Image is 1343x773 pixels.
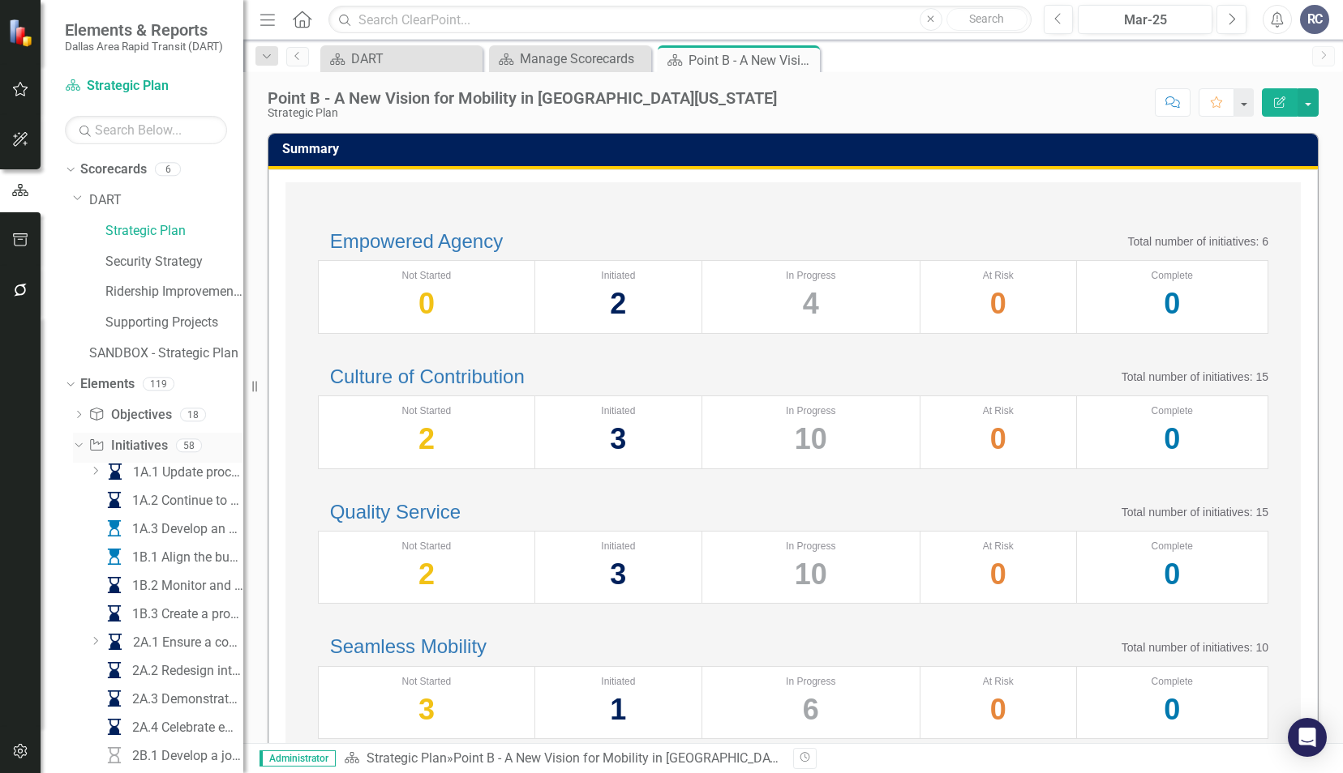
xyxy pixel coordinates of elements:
[543,689,693,730] div: 1
[105,547,124,566] img: Initiated
[1085,418,1259,459] div: 0
[710,269,912,283] div: In Progress
[65,20,223,40] span: Elements & Reports
[453,750,855,766] div: Point B - A New Vision for Mobility in [GEOGRAPHIC_DATA][US_STATE]
[1127,233,1268,250] p: Total number of initiatives: 6
[351,49,478,69] div: DART
[101,629,243,655] a: 2A.1 Ensure a consistent employee engagement survey process that focuses on follow-up and results
[105,519,124,538] img: Initiated
[330,501,461,523] a: Quality Service
[327,540,526,553] div: Not Started
[105,660,124,680] img: In Progress
[105,490,124,510] img: In Progress
[327,283,526,324] div: 0
[543,283,693,324] div: 2
[710,675,912,689] div: In Progress
[143,378,174,391] div: 119
[132,579,243,593] div: 1B.2 Monitor and update policies, procedures, and processes to reflect changing agency needs
[1085,553,1259,595] div: 0
[101,657,243,683] a: 2A.2 Redesign internal communications to ensure timely access to key information and to improve e...
[1300,5,1329,34] button: RC
[330,230,503,252] a: Empowered Agency
[543,404,693,418] div: Initiated
[710,418,912,459] div: 10
[1085,689,1259,730] div: 0
[101,600,243,626] a: 1B.3 Create a process for new ideas and proofs of concept to address challenges identified by staff
[105,604,124,623] img: In Progress
[132,692,243,707] div: 2A.3 Demonstrate consistent support for operators and front-line staff
[132,720,243,735] div: 2A.4 Celebrate employees' successes and contributions
[268,89,777,107] div: Point B - A New Vision for Mobility in [GEOGRAPHIC_DATA][US_STATE]
[1122,639,1268,656] p: Total number of initiatives: 10
[132,493,243,508] div: 1A.2 Continue to streamline the hiring process, bolster recruitment, and increase retention
[1085,675,1259,689] div: Complete
[88,406,171,425] a: Objectives
[176,438,202,452] div: 58
[65,40,223,53] small: Dallas Area Rapid Transit (DART)
[105,745,124,765] img: Not Started
[689,50,816,70] div: Point B - A New Vision for Mobility in [GEOGRAPHIC_DATA][US_STATE]
[1078,5,1212,34] button: Mar-25
[101,459,243,485] a: 1A.1 Update procurement policy and procedures with support from new technologies
[929,675,1068,689] div: At Risk
[929,418,1068,459] div: 0
[80,375,135,394] a: Elements
[132,550,243,565] div: 1B.1 Align the budget and financial planning process to ensure resources adequately support the s...
[1085,269,1259,283] div: Complete
[710,404,912,418] div: In Progress
[105,253,243,271] a: Security Strategy
[101,742,243,768] a: 2B.1 Develop a job shadowing program to increase connections across departments
[105,314,243,332] a: Supporting Projects
[327,269,526,283] div: Not Started
[929,404,1068,418] div: At Risk
[543,675,693,689] div: Initiated
[260,750,336,767] span: Administrator
[105,222,243,241] a: Strategic Plan
[105,717,124,737] img: In Progress
[1085,540,1259,553] div: Complete
[105,575,124,595] img: In Progress
[543,540,693,553] div: Initiated
[1083,11,1207,30] div: Mar-25
[929,553,1068,595] div: 0
[180,408,206,421] div: 18
[969,12,1004,25] span: Search
[105,689,124,708] img: In Progress
[330,365,525,387] a: Culture of Contribution
[327,404,526,418] div: Not Started
[155,163,181,177] div: 6
[1122,369,1268,385] p: Total number of initiatives: 15
[101,685,243,711] a: 2A.3 Demonstrate consistent support for operators and front-line staff
[101,714,243,740] a: 2A.4 Celebrate employees' successes and contributions
[101,515,243,541] a: 1A.3 Develop an agency-wide internal data and knowledge management strategy and process
[88,437,167,455] a: Initiatives
[543,553,693,595] div: 3
[327,553,526,595] div: 2
[327,418,526,459] div: 2
[929,540,1068,553] div: At Risk
[282,142,1310,156] h3: Summary
[929,269,1068,283] div: At Risk
[710,283,912,324] div: 4
[324,49,478,69] a: DART
[929,689,1068,730] div: 0
[710,553,912,595] div: 10
[132,749,243,763] div: 2B.1 Develop a job shadowing program to increase connections across departments
[1085,404,1259,418] div: Complete
[80,160,147,179] a: Scorecards
[133,635,243,650] div: 2A.1 Ensure a consistent employee engagement survey process that focuses on follow-up and results
[89,344,243,363] a: SANDBOX - Strategic Plan
[8,18,36,46] img: ClearPoint Strategy
[327,675,526,689] div: Not Started
[328,6,1031,34] input: Search ClearPoint...
[367,750,447,766] a: Strategic Plan
[89,191,243,210] a: DART
[1288,718,1327,757] div: Open Intercom Messenger
[1085,283,1259,324] div: 0
[268,107,777,119] div: Strategic Plan
[105,632,125,651] img: In Progress
[132,607,243,621] div: 1B.3 Create a process for new ideas and proofs of concept to address challenges identified by staff
[327,689,526,730] div: 3
[710,540,912,553] div: In Progress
